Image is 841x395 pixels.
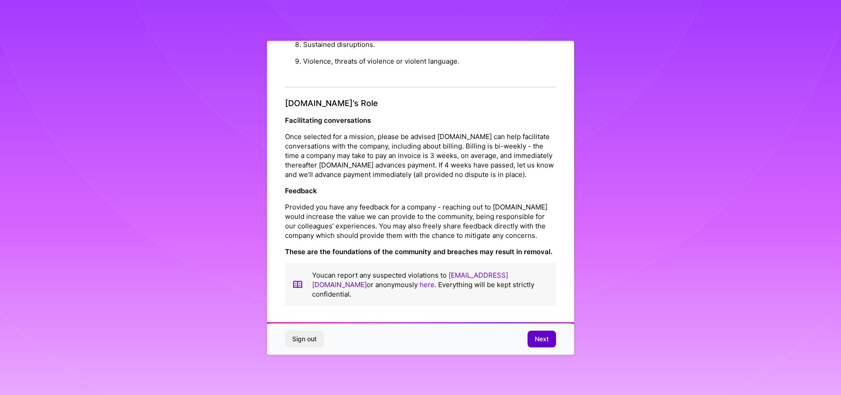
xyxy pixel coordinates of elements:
[420,280,435,288] a: here
[535,335,549,344] span: Next
[285,202,556,240] p: Provided you have any feedback for a company - reaching out to [DOMAIN_NAME] would increase the v...
[303,36,556,53] li: Sustained disruptions.
[285,116,371,124] strong: Facilitating conversations
[285,247,552,256] strong: These are the foundations of the community and breaches may result in removal.
[292,270,303,298] img: book icon
[292,335,317,344] span: Sign out
[285,131,556,179] p: Once selected for a mission, please be advised [DOMAIN_NAME] can help facilitate conversations wi...
[285,331,324,347] button: Sign out
[285,186,317,195] strong: Feedback
[303,53,556,70] li: Violence, threats of violence or violent language.
[312,270,508,288] a: [EMAIL_ADDRESS][DOMAIN_NAME]
[528,331,556,347] button: Next
[312,270,549,298] p: You can report any suspected violations to or anonymously . Everything will be kept strictly conf...
[285,98,556,108] h4: [DOMAIN_NAME]’s Role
